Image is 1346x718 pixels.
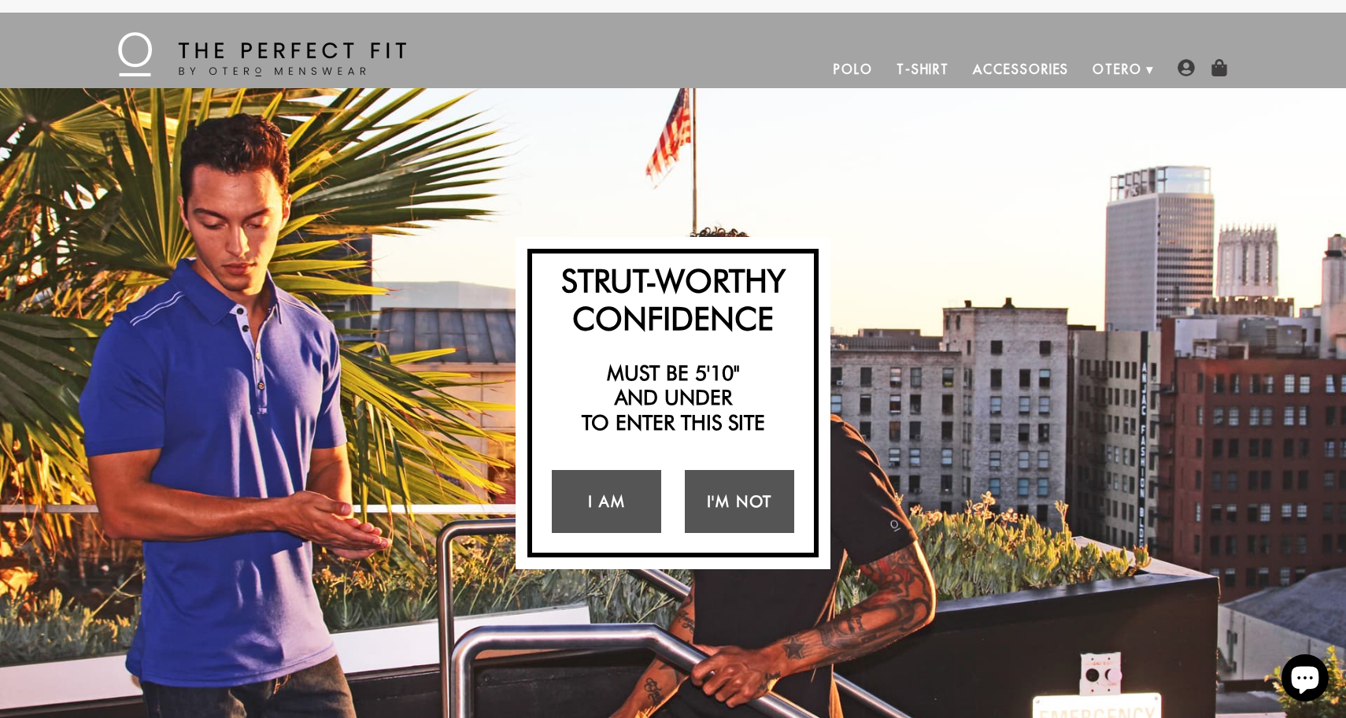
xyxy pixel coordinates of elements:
img: The Perfect Fit - by Otero Menswear - Logo [118,32,406,76]
a: Otero [1081,50,1154,88]
img: user-account-icon.png [1178,59,1195,76]
a: Polo [822,50,885,88]
a: T-Shirt [885,50,961,88]
h2: Strut-Worthy Confidence [540,261,806,337]
inbox-online-store-chat: Shopify online store chat [1277,654,1333,705]
a: I'm Not [685,470,794,533]
img: shopping-bag-icon.png [1211,59,1228,76]
h2: Must be 5'10" and under to enter this site [540,361,806,435]
a: Accessories [961,50,1081,88]
a: I Am [552,470,661,533]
